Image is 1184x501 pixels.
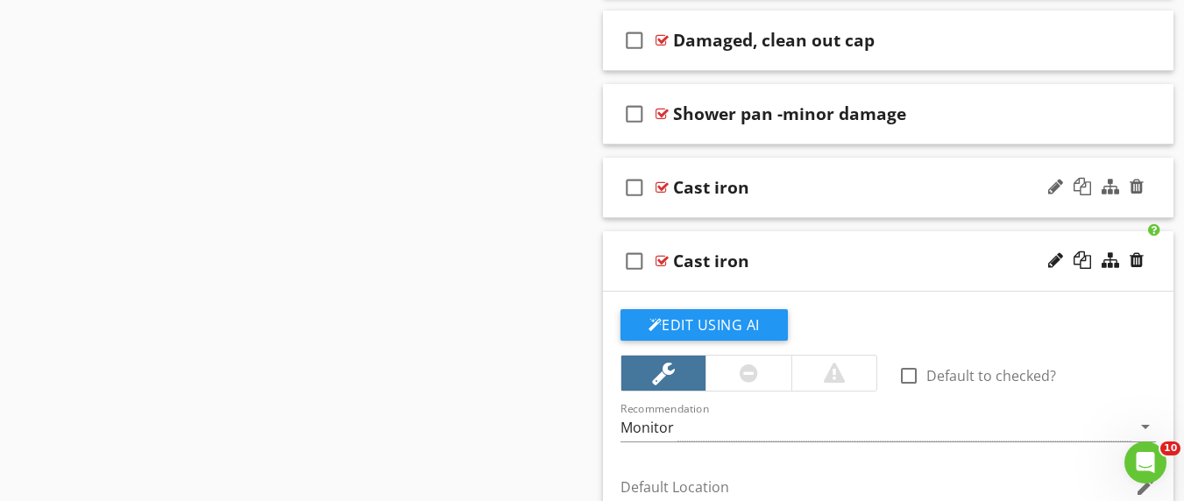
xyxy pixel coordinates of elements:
div: Damaged, clean out cap [673,30,875,51]
i: check_box_outline_blank [620,240,649,282]
label: Default to checked? [926,367,1056,385]
div: Shower pan -minor damage [673,103,906,124]
iframe: Intercom live chat [1124,441,1166,483]
i: check_box_outline_blank [620,19,649,61]
i: check_box_outline_blank [620,166,649,208]
div: Cast iron [673,177,749,198]
div: Monitor [620,420,674,435]
span: 10 [1160,441,1180,455]
button: Edit Using AI [620,309,788,341]
i: check_box_outline_blank [620,93,649,135]
i: edit [1135,476,1156,497]
div: Cast iron [673,250,749,272]
i: arrow_drop_down [1135,416,1156,437]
